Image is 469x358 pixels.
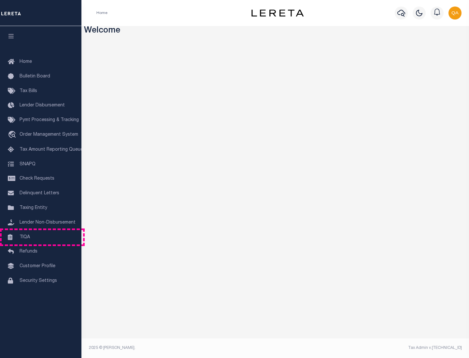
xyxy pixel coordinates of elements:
[20,235,30,239] span: TIQA
[20,191,59,196] span: Delinquent Letters
[84,26,467,36] h3: Welcome
[20,249,37,254] span: Refunds
[20,279,57,283] span: Security Settings
[8,131,18,139] i: travel_explore
[20,132,78,137] span: Order Management System
[20,147,83,152] span: Tax Amount Reporting Queue
[20,206,47,210] span: Taxing Entity
[20,220,76,225] span: Lender Non-Disbursement
[20,264,55,268] span: Customer Profile
[20,60,32,64] span: Home
[96,10,107,16] li: Home
[448,7,462,20] img: svg+xml;base64,PHN2ZyB4bWxucz0iaHR0cDovL3d3dy53My5vcmcvMjAwMC9zdmciIHBvaW50ZXItZXZlbnRzPSJub25lIi...
[20,103,65,108] span: Lender Disbursement
[20,118,79,122] span: Pymt Processing & Tracking
[280,345,462,351] div: Tax Admin v.[TECHNICAL_ID]
[84,345,276,351] div: 2025 © [PERSON_NAME].
[20,162,36,166] span: SNAPQ
[20,89,37,93] span: Tax Bills
[251,9,304,17] img: logo-dark.svg
[20,176,54,181] span: Check Requests
[20,74,50,79] span: Bulletin Board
